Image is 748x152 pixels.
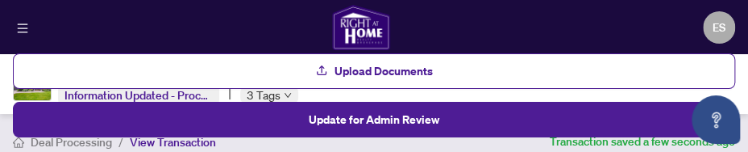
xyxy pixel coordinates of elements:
span: menu [17,23,28,34]
span: Deal Processing [31,135,112,150]
span: Upload Documents [335,58,433,84]
button: Upload Documents [13,53,735,89]
span: View Transaction [130,135,216,150]
li: / [118,133,123,151]
span: ES [713,19,725,36]
button: Open asap [692,95,740,144]
img: logo [332,5,390,50]
span: home [13,137,24,148]
button: Update for Admin Review [13,102,735,137]
span: Update for Admin Review [309,107,439,133]
article: Transaction saved a few seconds ago [550,133,735,151]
